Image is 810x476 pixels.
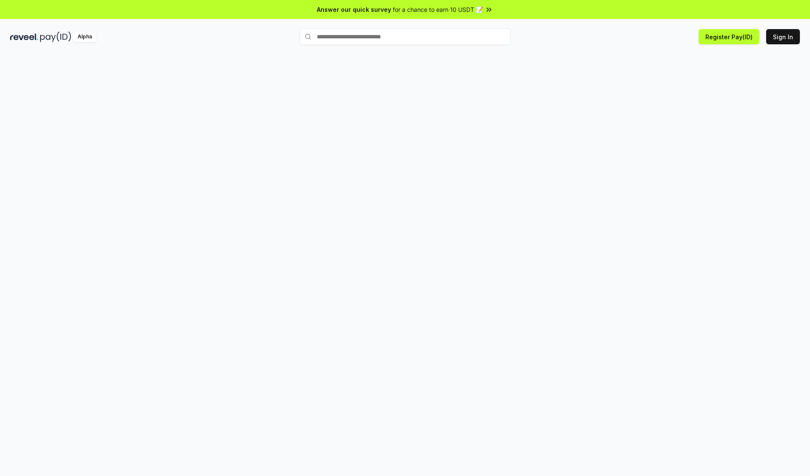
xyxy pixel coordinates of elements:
img: pay_id [40,32,71,42]
span: Answer our quick survey [317,5,391,14]
button: Register Pay(ID) [699,29,759,44]
div: Alpha [73,32,97,42]
img: reveel_dark [10,32,38,42]
button: Sign In [766,29,800,44]
span: for a chance to earn 10 USDT 📝 [393,5,483,14]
